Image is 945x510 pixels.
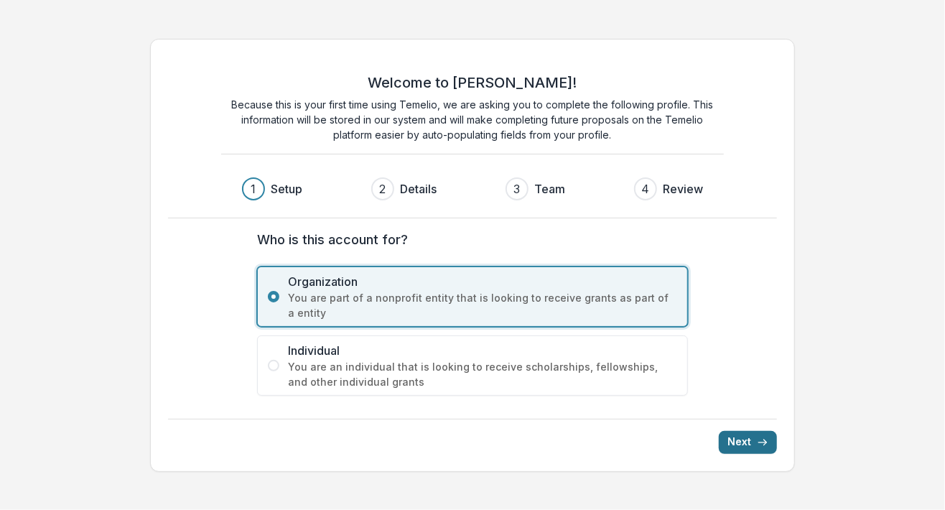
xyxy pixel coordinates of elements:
[641,180,649,198] div: 4
[257,230,679,249] label: Who is this account for?
[534,180,565,198] h3: Team
[271,180,302,198] h3: Setup
[663,180,703,198] h3: Review
[251,180,256,198] div: 1
[221,97,724,142] p: Because this is your first time using Temelio, we are asking you to complete the following profil...
[719,431,777,454] button: Next
[513,180,520,198] div: 3
[242,177,703,200] div: Progress
[288,342,677,359] span: Individual
[288,273,677,290] span: Organization
[379,180,386,198] div: 2
[400,180,437,198] h3: Details
[288,359,677,389] span: You are an individual that is looking to receive scholarships, fellowships, and other individual ...
[288,290,677,320] span: You are part of a nonprofit entity that is looking to receive grants as part of a entity
[368,74,577,91] h2: Welcome to [PERSON_NAME]!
